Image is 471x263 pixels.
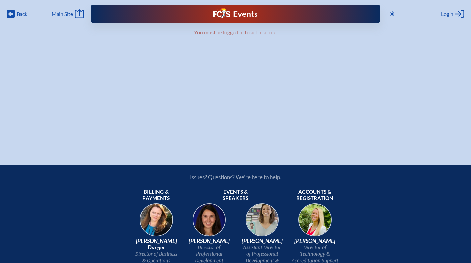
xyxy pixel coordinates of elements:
span: [PERSON_NAME] Danger [133,238,180,251]
img: Florida Council of Independent Schools [213,8,230,18]
p: Issues? Questions? We’re here to help. [119,174,352,181]
img: 545ba9c4-c691-43d5-86fb-b0a622cbeb82 [241,201,283,244]
span: [PERSON_NAME] [291,238,339,244]
h1: Events [233,10,258,18]
span: Events & speakers [212,189,259,202]
img: b1ee34a6-5a78-4519-85b2-7190c4823173 [294,201,336,244]
span: Billing & payments [133,189,180,202]
a: FCIS LogoEvents [213,8,258,20]
div: FCIS Events — Future ready [174,8,297,20]
span: Accounts & registration [291,189,339,202]
p: You must be logged in to act in a role. [61,29,410,36]
span: [PERSON_NAME] [185,238,233,244]
img: 94e3d245-ca72-49ea-9844-ae84f6d33c0f [188,201,230,244]
span: Main Site [52,11,73,17]
span: [PERSON_NAME] [238,238,286,244]
span: Login [441,11,453,17]
span: Back [17,11,27,17]
img: 9c64f3fb-7776-47f4-83d7-46a341952595 [135,201,177,244]
a: Main Site [52,9,84,18]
